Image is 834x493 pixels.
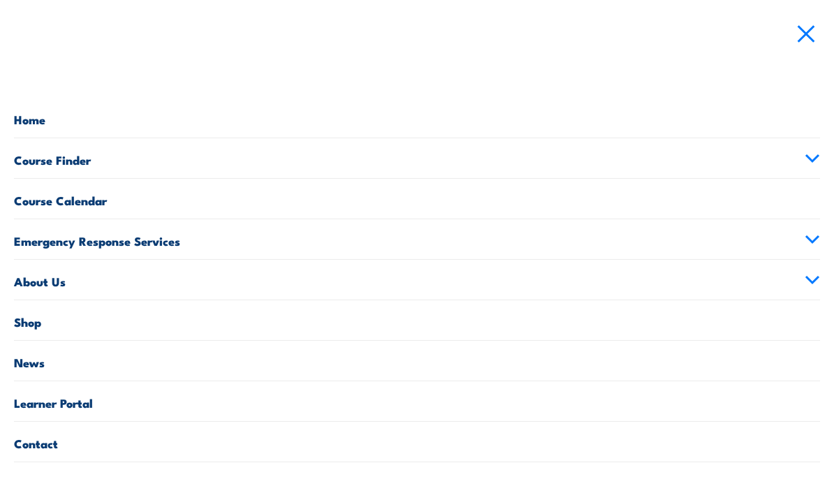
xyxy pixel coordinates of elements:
[14,179,820,219] a: Course Calendar
[14,219,820,259] a: Emergency Response Services
[14,98,820,138] a: Home
[14,300,820,340] a: Shop
[14,341,820,381] a: News
[14,260,820,300] a: About Us
[14,381,820,421] a: Learner Portal
[14,422,820,462] a: Contact
[14,138,820,178] a: Course Finder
